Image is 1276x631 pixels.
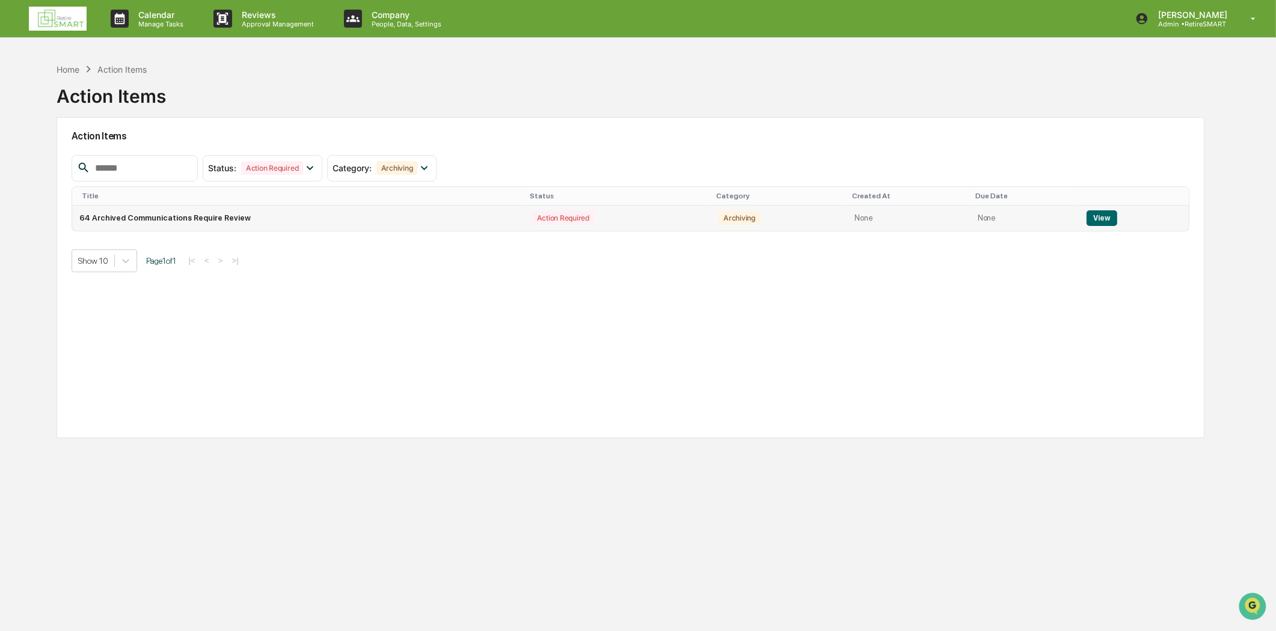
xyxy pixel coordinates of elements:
[85,203,146,213] a: Powered byPylon
[97,64,147,75] div: Action Items
[29,7,87,31] img: logo
[1087,210,1117,226] button: View
[87,153,97,162] div: 🗄️
[232,10,320,20] p: Reviews
[208,163,236,173] span: Status :
[12,25,219,44] p: How can we help?
[201,255,213,266] button: <
[852,192,966,200] div: Created At
[129,20,189,28] p: Manage Tasks
[204,96,219,110] button: Start new chat
[12,175,22,185] div: 🔎
[376,161,418,175] div: Archiving
[1238,591,1270,624] iframe: Open customer support
[24,174,76,186] span: Data Lookup
[362,20,447,28] p: People, Data, Settings
[82,147,154,168] a: 🗄️Attestations
[57,76,166,107] div: Action Items
[146,256,176,266] span: Page 1 of 1
[975,192,1074,200] div: Due Date
[24,151,78,163] span: Preclearance
[12,92,34,114] img: 1746055101610-c473b297-6a78-478c-a979-82029cc54cd1
[41,104,152,114] div: We're available if you need us!
[99,151,149,163] span: Attestations
[847,206,971,231] td: None
[716,192,842,200] div: Category
[1149,20,1233,28] p: Admin • RetireSMART
[971,206,1079,231] td: None
[129,10,189,20] p: Calendar
[241,161,303,175] div: Action Required
[57,64,79,75] div: Home
[229,255,242,266] button: >|
[185,255,199,266] button: |<
[215,255,227,266] button: >
[82,192,520,200] div: Title
[1149,10,1233,20] p: [PERSON_NAME]
[72,206,525,231] td: 64 Archived Communications Require Review
[120,204,146,213] span: Pylon
[1087,213,1117,222] a: View
[530,192,707,200] div: Status
[232,20,320,28] p: Approval Management
[41,92,197,104] div: Start new chat
[362,10,447,20] p: Company
[532,211,594,225] div: Action Required
[12,153,22,162] div: 🖐️
[333,163,372,173] span: Category :
[719,211,760,225] div: Archiving
[7,169,81,191] a: 🔎Data Lookup
[7,147,82,168] a: 🖐️Preclearance
[72,130,1190,142] h2: Action Items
